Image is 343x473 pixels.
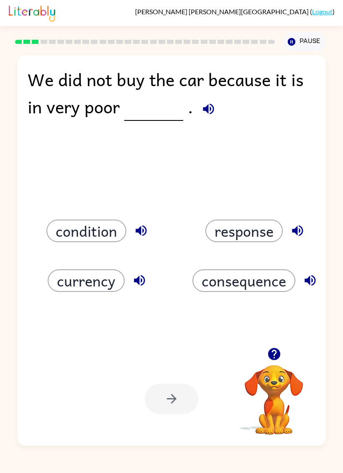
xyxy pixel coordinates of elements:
[232,352,316,436] video: Your browser must support playing .mp4 files to use Literably. Please try using another browser.
[205,220,283,242] button: response
[312,8,333,15] a: Logout
[48,269,125,292] button: currency
[135,8,335,15] div: ( )
[28,66,316,129] div: We did not buy the car because it is in very poor .
[46,220,126,242] button: condition
[192,269,295,292] button: consequence
[283,32,326,51] button: Pause
[9,3,55,22] img: Literably
[135,8,310,15] span: [PERSON_NAME] [PERSON_NAME][GEOGRAPHIC_DATA]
